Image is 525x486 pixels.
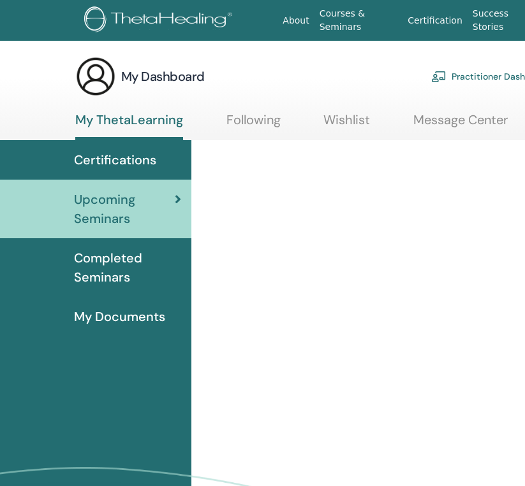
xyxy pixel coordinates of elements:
[74,307,165,326] span: My Documents
[226,112,281,137] a: Following
[74,248,181,287] span: Completed Seminars
[75,56,116,97] img: generic-user-icon.jpg
[74,190,175,228] span: Upcoming Seminars
[277,9,314,32] a: About
[75,112,183,140] a: My ThetaLearning
[84,6,237,35] img: logo.png
[413,112,508,137] a: Message Center
[431,71,447,82] img: chalkboard-teacher.svg
[74,150,156,169] span: Certifications
[323,112,370,137] a: Wishlist
[403,9,467,32] a: Certification
[121,68,205,85] h3: My Dashboard
[314,2,403,39] a: Courses & Seminars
